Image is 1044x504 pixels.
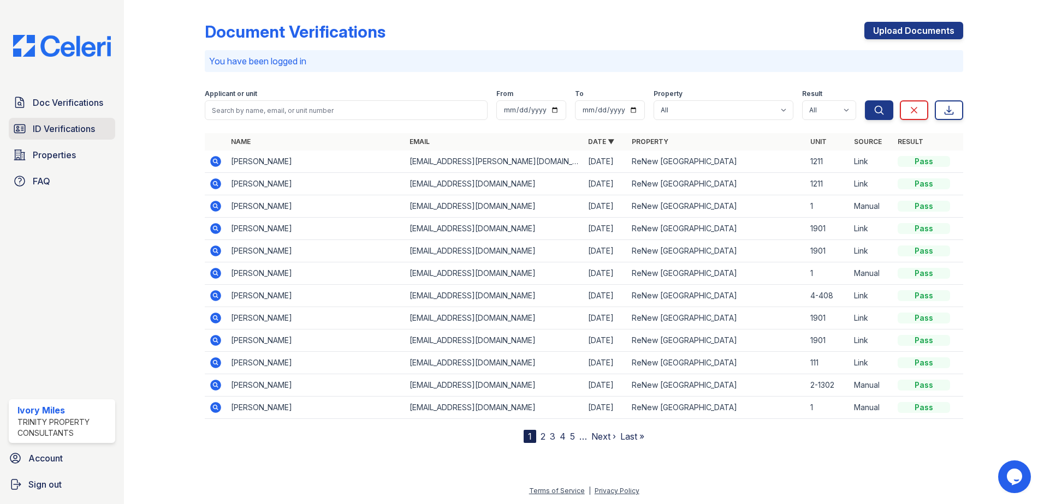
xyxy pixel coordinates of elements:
td: [DATE] [584,374,627,397]
td: Manual [850,262,893,285]
td: [PERSON_NAME] [227,195,405,218]
a: 4 [560,431,566,442]
td: [PERSON_NAME] [227,397,405,419]
td: 1 [806,195,850,218]
a: Last » [620,431,644,442]
td: [EMAIL_ADDRESS][DOMAIN_NAME] [405,352,584,374]
div: Pass [898,380,950,391]
td: ReNew [GEOGRAPHIC_DATA] [627,262,806,285]
td: ReNew [GEOGRAPHIC_DATA] [627,374,806,397]
label: Property [654,89,683,98]
span: Doc Verifications [33,96,103,109]
span: ID Verifications [33,122,95,135]
td: [EMAIL_ADDRESS][DOMAIN_NAME] [405,307,584,329]
span: Account [28,452,63,465]
td: [DATE] [584,173,627,195]
span: Sign out [28,478,62,491]
td: [PERSON_NAME] [227,240,405,262]
td: [EMAIL_ADDRESS][PERSON_NAME][DOMAIN_NAME] [405,151,584,173]
div: Pass [898,402,950,413]
td: 1211 [806,151,850,173]
a: Email [410,137,430,146]
span: Properties [33,148,76,161]
td: [DATE] [584,240,627,262]
div: Document Verifications [205,22,385,41]
p: You have been logged in [209,55,959,68]
td: Link [850,218,893,240]
div: | [589,487,591,495]
div: Ivory Miles [17,404,111,417]
td: ReNew [GEOGRAPHIC_DATA] [627,285,806,307]
td: Manual [850,195,893,218]
a: 3 [550,431,555,442]
a: Result [898,137,923,146]
td: [DATE] [584,307,627,329]
td: [EMAIL_ADDRESS][DOMAIN_NAME] [405,397,584,419]
td: 2-1302 [806,374,850,397]
a: Privacy Policy [595,487,639,495]
label: Result [802,89,822,98]
td: 1211 [806,173,850,195]
td: Link [850,329,893,352]
a: Properties [9,144,115,166]
td: [PERSON_NAME] [227,374,405,397]
div: Trinity Property Consultants [17,417,111,439]
td: [PERSON_NAME] [227,352,405,374]
div: Pass [898,290,950,301]
td: [PERSON_NAME] [227,262,405,285]
img: CE_Logo_Blue-a8612792a0a2168367f1c8372b55b34899dd931a85d93a1a3d3e32e68fde9ad4.png [4,35,120,57]
td: ReNew [GEOGRAPHIC_DATA] [627,329,806,352]
td: [DATE] [584,195,627,218]
a: Unit [810,137,827,146]
td: [EMAIL_ADDRESS][DOMAIN_NAME] [405,262,584,285]
td: Link [850,173,893,195]
span: … [579,430,587,443]
td: ReNew [GEOGRAPHIC_DATA] [627,151,806,173]
td: [PERSON_NAME] [227,307,405,329]
td: 4-408 [806,285,850,307]
a: 5 [570,431,575,442]
a: FAQ [9,170,115,192]
td: [DATE] [584,329,627,352]
td: [DATE] [584,151,627,173]
td: ReNew [GEOGRAPHIC_DATA] [627,307,806,329]
a: Next › [591,431,616,442]
td: Link [850,285,893,307]
div: Pass [898,268,950,279]
td: [PERSON_NAME] [227,329,405,352]
td: [DATE] [584,397,627,419]
td: [PERSON_NAME] [227,151,405,173]
div: Pass [898,201,950,212]
div: Pass [898,335,950,346]
a: Date ▼ [588,137,614,146]
td: [PERSON_NAME] [227,173,405,195]
td: ReNew [GEOGRAPHIC_DATA] [627,195,806,218]
span: FAQ [33,175,50,188]
td: [EMAIL_ADDRESS][DOMAIN_NAME] [405,285,584,307]
td: ReNew [GEOGRAPHIC_DATA] [627,240,806,262]
a: Source [854,137,882,146]
td: [PERSON_NAME] [227,285,405,307]
a: Account [4,447,120,469]
a: Sign out [4,473,120,495]
div: Pass [898,245,950,256]
td: [EMAIL_ADDRESS][DOMAIN_NAME] [405,218,584,240]
td: ReNew [GEOGRAPHIC_DATA] [627,173,806,195]
td: 1901 [806,240,850,262]
td: ReNew [GEOGRAPHIC_DATA] [627,218,806,240]
div: Pass [898,313,950,323]
td: 1 [806,397,850,419]
td: [EMAIL_ADDRESS][DOMAIN_NAME] [405,374,584,397]
td: [EMAIL_ADDRESS][DOMAIN_NAME] [405,329,584,352]
td: Manual [850,397,893,419]
div: Pass [898,156,950,167]
td: 111 [806,352,850,374]
div: Pass [898,223,950,234]
td: [EMAIL_ADDRESS][DOMAIN_NAME] [405,240,584,262]
a: Name [231,137,251,146]
td: 1 [806,262,850,285]
a: Property [632,137,668,146]
td: [PERSON_NAME] [227,218,405,240]
a: Terms of Service [529,487,585,495]
td: [DATE] [584,352,627,374]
